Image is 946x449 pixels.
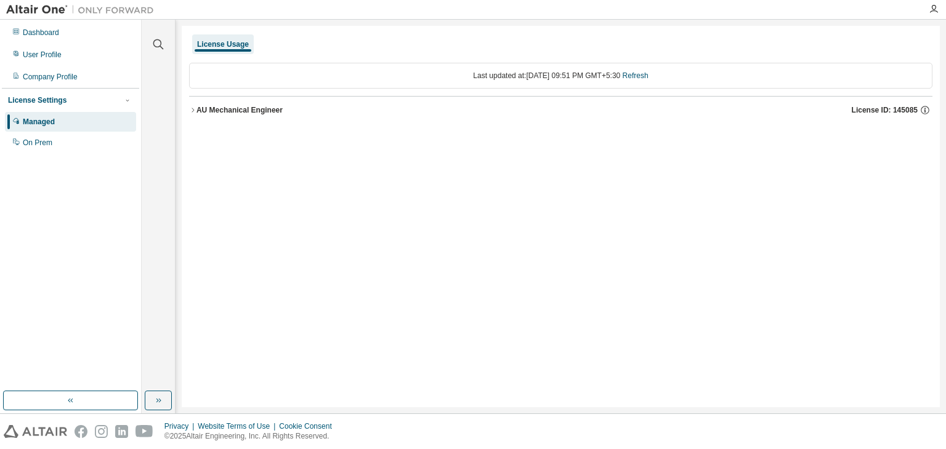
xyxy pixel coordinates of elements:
div: AU Mechanical Engineer [196,105,283,115]
button: AU Mechanical EngineerLicense ID: 145085 [189,97,932,124]
img: instagram.svg [95,425,108,438]
p: © 2025 Altair Engineering, Inc. All Rights Reserved. [164,431,339,442]
div: On Prem [23,138,52,148]
div: Website Terms of Use [198,421,279,431]
div: Last updated at: [DATE] 09:51 PM GMT+5:30 [189,63,932,89]
img: linkedin.svg [115,425,128,438]
div: User Profile [23,50,62,60]
div: Managed [23,117,55,127]
div: Privacy [164,421,198,431]
div: Cookie Consent [279,421,339,431]
img: Altair One [6,4,160,16]
img: facebook.svg [75,425,87,438]
div: License Settings [8,95,67,105]
span: License ID: 145085 [852,105,918,115]
img: altair_logo.svg [4,425,67,438]
div: Company Profile [23,72,78,82]
div: Dashboard [23,28,59,38]
img: youtube.svg [135,425,153,438]
a: Refresh [623,71,649,80]
div: License Usage [197,39,249,49]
